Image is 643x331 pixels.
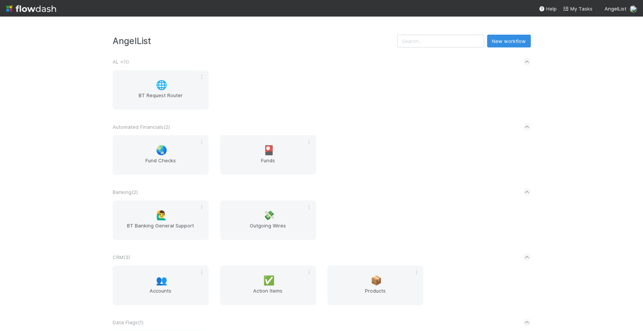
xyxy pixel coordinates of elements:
[6,2,56,15] img: logo-inverted-e16ddd16eac7371096b0.svg
[113,59,129,65] span: AL < ( 1 )
[327,265,423,305] a: 📦Products
[330,287,420,302] span: Products
[220,135,316,175] a: 🎴Funds
[113,36,397,46] h3: AngelList
[220,265,316,305] a: ✅Action Items
[223,287,313,302] span: Action Items
[263,276,275,285] span: ✅
[605,6,626,12] span: AngelList
[116,157,206,172] span: Fund Checks
[371,276,382,285] span: 📦
[563,5,593,12] a: My Tasks
[629,5,637,13] img: avatar_c7c7de23-09de-42ad-8e02-7981c37ee075.png
[116,287,206,302] span: Accounts
[113,189,138,195] span: Banking ( 2 )
[539,5,557,12] div: Help
[263,210,275,220] span: 💸
[563,6,593,12] span: My Tasks
[116,92,206,107] span: BT Request Router
[113,70,209,110] a: 🌐BT Request Router
[113,319,144,325] span: Data Flags ( 1 )
[113,200,209,240] a: 🙋‍♂️BT Banking General Support
[487,35,531,47] button: New workflow
[397,35,484,47] input: Search...
[116,222,206,237] span: BT Banking General Support
[156,276,167,285] span: 👥
[223,222,313,237] span: Outgoing Wires
[113,265,209,305] a: 👥Accounts
[263,145,275,155] span: 🎴
[113,124,170,130] span: Automated Financials ( 2 )
[113,254,130,260] span: CRM ( 3 )
[220,200,316,240] a: 💸Outgoing Wires
[156,145,167,155] span: 🌏
[156,80,167,90] span: 🌐
[156,210,167,220] span: 🙋‍♂️
[223,157,313,172] span: Funds
[113,135,209,175] a: 🌏Fund Checks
